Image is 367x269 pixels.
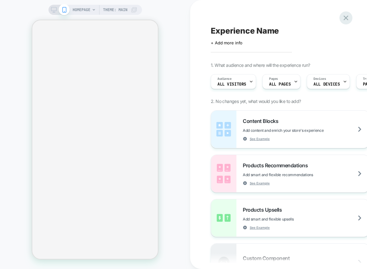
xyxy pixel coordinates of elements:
span: 2. No changes yet, what would you like to add? [211,99,301,104]
span: + Add more info [211,40,242,45]
span: 1. What audience and where will the experience run? [211,62,310,68]
span: Products Upsells [243,207,285,213]
span: Devices [313,77,326,81]
span: ALL DEVICES [313,82,340,86]
span: Products Recommendations [243,162,311,169]
span: Audience [217,77,232,81]
span: Custom Component [243,255,293,261]
span: All Visitors [217,82,246,86]
span: Pages [269,77,278,81]
span: Theme: MAIN [103,5,127,15]
span: ALL PAGES [269,82,291,86]
span: Add content and enrich your store's experience [243,128,355,133]
span: HOMEPAGE [73,5,90,15]
span: See Example [250,181,270,185]
span: Add smart and flexible upsells [243,217,325,221]
span: Experience Name [211,26,279,35]
span: Content Blocks [243,118,281,124]
span: See Example [250,225,270,230]
span: Add smart and flexible recommendations [243,172,345,177]
span: See Example [250,137,270,141]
